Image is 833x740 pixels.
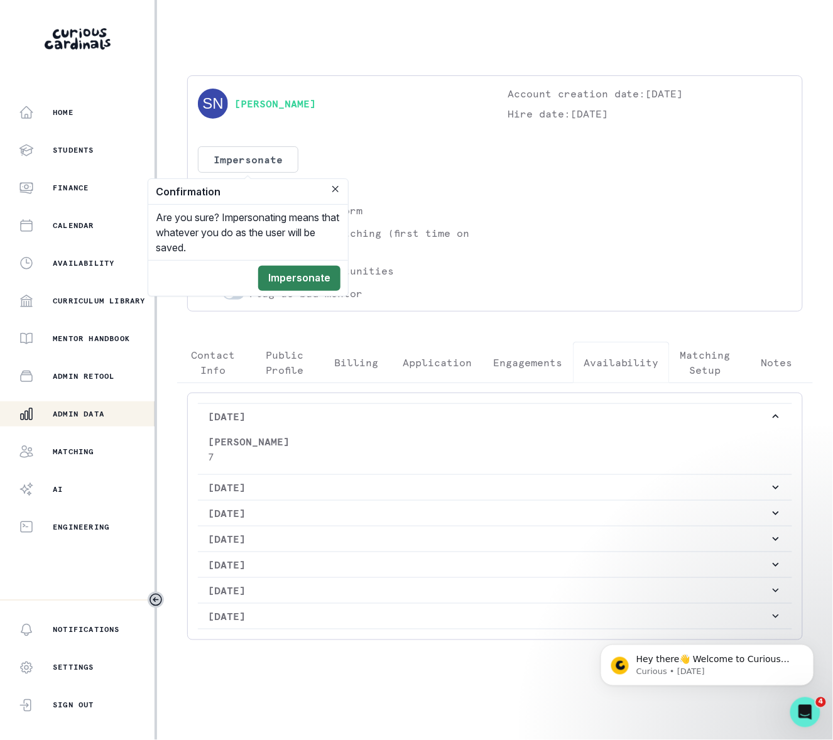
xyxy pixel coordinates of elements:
[334,355,378,370] p: Billing
[258,266,340,291] button: Impersonate
[53,700,94,710] p: Sign Out
[198,526,792,552] button: [DATE]
[584,355,659,370] p: Availability
[208,531,770,547] p: [DATE]
[198,501,792,526] button: [DATE]
[53,663,94,673] p: Settings
[582,618,833,706] iframe: Intercom notifications message
[53,334,130,344] p: Mentor Handbook
[53,625,120,635] p: Notifications
[53,447,94,457] p: Matching
[208,609,770,624] p: [DATE]
[680,347,731,378] p: Matching Setup
[208,506,770,521] p: [DATE]
[45,28,111,50] img: Curious Cardinals Logo
[55,48,217,60] p: Message from Curious, sent 25w ago
[403,355,472,370] p: Application
[198,429,792,474] div: [DATE]
[493,355,562,370] p: Engagements
[790,697,820,727] iframe: Intercom live chat
[55,36,214,109] span: Hey there👋 Welcome to Curious Cardinals 🙌 Take a look around! If you have any questions or are ex...
[208,449,782,464] p: 7
[198,604,792,629] button: [DATE]
[508,106,792,121] p: Hire date: [DATE]
[188,347,238,378] p: Contact Info
[198,146,298,173] button: Impersonate
[328,182,343,197] button: Close
[508,86,792,101] p: Account creation date: [DATE]
[816,697,826,707] span: 4
[198,552,792,577] button: [DATE]
[53,522,109,532] p: Engineering
[761,355,793,370] p: Notes
[234,96,316,111] a: [PERSON_NAME]
[53,296,146,306] p: Curriculum Library
[198,578,792,603] button: [DATE]
[53,258,114,268] p: Availability
[53,107,73,117] p: Home
[148,205,348,260] div: Are you sure? Impersonating means that whatever you do as the user will be saved.
[208,480,770,495] p: [DATE]
[198,89,228,119] img: svg
[53,220,94,231] p: Calendar
[208,409,770,424] p: [DATE]
[198,404,792,429] button: [DATE]
[249,226,482,256] p: Eligible for matching (first time on [DATE])
[53,409,104,419] p: Admin Data
[148,592,164,608] button: Toggle sidebar
[148,179,348,205] header: Confirmation
[208,583,770,598] p: [DATE]
[208,557,770,572] p: [DATE]
[53,484,63,494] p: AI
[208,434,782,449] p: [PERSON_NAME]
[53,371,114,381] p: Admin Retool
[198,475,792,500] button: [DATE]
[53,183,89,193] p: Finance
[53,145,94,155] p: Students
[259,347,310,378] p: Public Profile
